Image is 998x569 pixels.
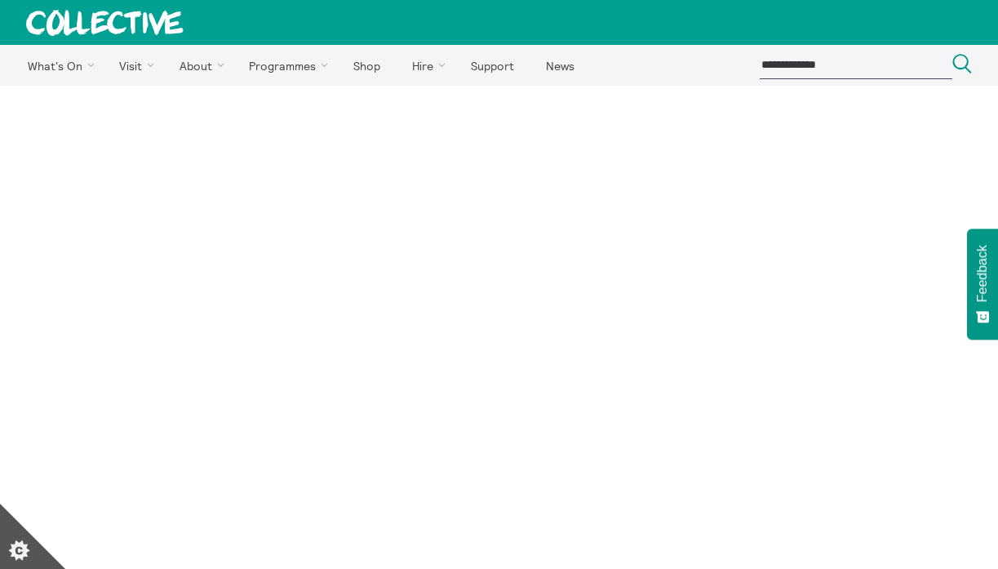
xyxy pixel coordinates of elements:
a: About [165,45,232,86]
a: Support [456,45,528,86]
button: Feedback - Show survey [967,229,998,340]
a: Shop [339,45,394,86]
a: Hire [398,45,454,86]
a: Visit [105,45,162,86]
span: Feedback [975,245,990,302]
a: News [531,45,588,86]
a: What's On [13,45,102,86]
a: Programmes [235,45,336,86]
